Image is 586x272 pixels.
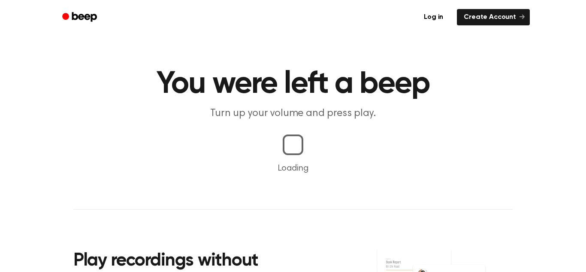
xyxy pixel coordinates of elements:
a: Create Account [457,9,530,25]
p: Turn up your volume and press play. [128,107,458,121]
h1: You were left a beep [73,69,513,100]
a: Beep [56,9,105,26]
p: Loading [10,162,576,175]
a: Log in [415,7,452,27]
